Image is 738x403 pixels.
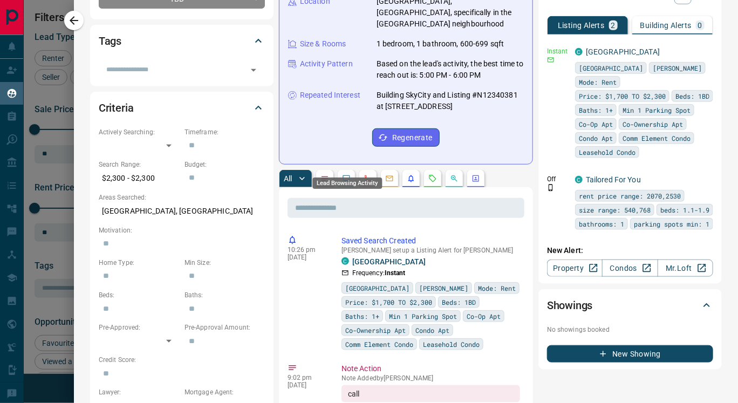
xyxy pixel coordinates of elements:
span: [GEOGRAPHIC_DATA] [345,283,409,293]
p: Actively Searching: [99,127,179,137]
h2: Showings [547,297,593,314]
span: Co-Ownership Apt [345,325,406,336]
p: 9:02 pm [288,374,325,381]
svg: Opportunities [450,174,459,183]
div: Criteria [99,95,265,121]
p: Min Size: [184,258,265,268]
span: Price: $1,700 TO $2,300 [579,91,666,101]
p: Search Range: [99,160,179,169]
span: rent price range: 2070,2530 [579,190,681,201]
p: Based on the lead's activity, the best time to reach out is: 5:00 PM - 6:00 PM [377,58,524,81]
span: Co-Ownership Apt [623,119,683,129]
svg: Requests [428,174,437,183]
p: Timeframe: [184,127,265,137]
svg: Email [547,56,555,64]
span: size range: 540,768 [579,204,651,215]
span: Co-Op Apt [579,119,613,129]
span: bathrooms: 1 [579,218,624,229]
span: Condo Apt [415,325,449,336]
div: condos.ca [575,176,583,183]
span: Baths: 1+ [345,311,379,322]
p: [DATE] [288,381,325,389]
span: [PERSON_NAME] [653,63,702,73]
p: Listing Alerts [558,22,605,29]
p: Note Added by [PERSON_NAME] [341,374,520,382]
button: New Showing [547,345,713,363]
p: [DATE] [288,254,325,261]
svg: Agent Actions [471,174,480,183]
h2: Tags [99,32,121,50]
p: Note Action [341,363,520,374]
span: Condo Apt [579,133,613,144]
span: Co-Op Apt [467,311,501,322]
p: Motivation: [99,226,265,235]
p: 2 [611,22,616,29]
p: Pre-Approved: [99,323,179,332]
div: Lead Browsing Activity [313,177,382,189]
span: Leasehold Condo [423,339,480,350]
svg: Push Notification Only [547,184,555,192]
p: Pre-Approval Amount: [184,323,265,332]
span: beds: 1.1-1.9 [660,204,709,215]
p: 10:26 pm [288,246,325,254]
p: Size & Rooms [300,38,346,50]
span: [PERSON_NAME] [419,283,468,293]
p: Mortgage Agent: [184,387,265,397]
div: Showings [547,292,713,318]
button: Regenerate [372,128,440,147]
p: Lawyer: [99,387,179,397]
p: Building SkyCity and Listing #N12340381 at [STREET_ADDRESS] [377,90,524,112]
span: Comm Element Condo [345,339,413,350]
a: Property [547,259,603,277]
a: Mr.Loft [658,259,713,277]
p: Credit Score: [99,355,265,365]
p: Budget: [184,160,265,169]
p: $2,300 - $2,300 [99,169,179,187]
svg: Listing Alerts [407,174,415,183]
div: condos.ca [341,257,349,265]
h2: Criteria [99,99,134,117]
p: Home Type: [99,258,179,268]
a: Tailored For You [586,175,641,184]
span: Comm Element Condo [623,133,691,144]
button: Open [246,63,261,78]
p: Off [547,174,569,184]
a: Condos [602,259,658,277]
span: Min 1 Parking Spot [389,311,457,322]
p: 0 [698,22,702,29]
p: No showings booked [547,325,713,334]
p: New Alert: [547,245,713,256]
div: call [341,385,520,402]
p: Repeated Interest [300,90,360,101]
strong: Instant [385,269,406,277]
p: Areas Searched: [99,193,265,202]
p: Frequency: [352,268,406,278]
span: Beds: 1BD [675,91,709,101]
svg: Emails [385,174,394,183]
a: [GEOGRAPHIC_DATA] [586,47,660,56]
p: Saved Search Created [341,235,520,247]
div: condos.ca [575,48,583,56]
div: Tags [99,28,265,54]
span: Price: $1,700 TO $2,300 [345,297,432,308]
p: Activity Pattern [300,58,353,70]
span: [GEOGRAPHIC_DATA] [579,63,643,73]
p: Building Alerts [640,22,692,29]
span: Min 1 Parking Spot [623,105,691,115]
p: Instant [547,46,569,56]
p: Beds: [99,290,179,300]
span: Leasehold Condo [579,147,635,158]
p: [GEOGRAPHIC_DATA], [GEOGRAPHIC_DATA] [99,202,265,220]
span: Beds: 1BD [442,297,476,308]
span: parking spots min: 1 [634,218,709,229]
p: Baths: [184,290,265,300]
span: Mode: Rent [579,77,617,87]
span: Mode: Rent [478,283,516,293]
p: [PERSON_NAME] setup a Listing Alert for [PERSON_NAME] [341,247,520,254]
span: Baths: 1+ [579,105,613,115]
p: 1 bedroom, 1 bathroom, 600-699 sqft [377,38,504,50]
a: [GEOGRAPHIC_DATA] [352,257,426,266]
p: All [284,175,292,182]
